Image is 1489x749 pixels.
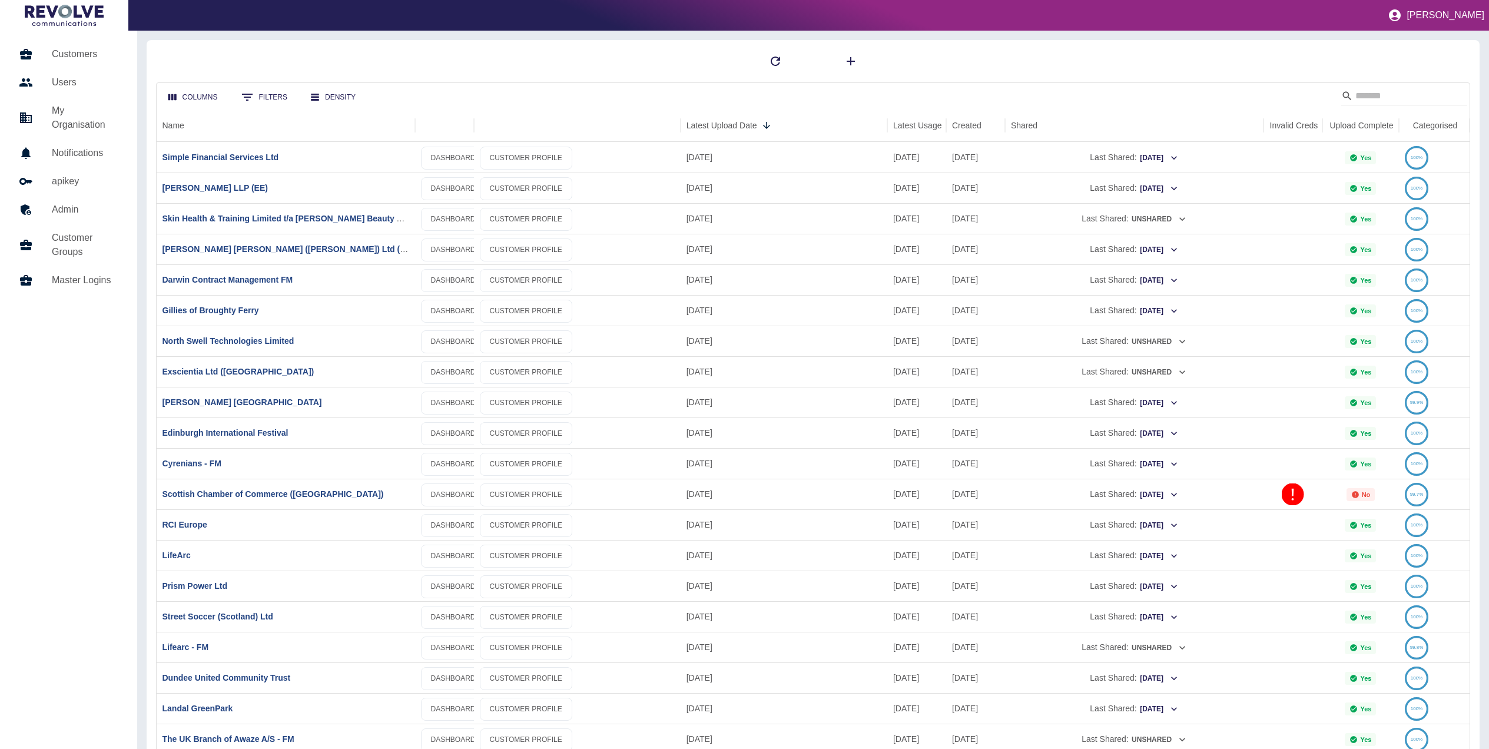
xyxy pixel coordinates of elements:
[1360,277,1371,284] p: Yes
[1360,307,1371,314] p: Yes
[1011,663,1258,693] div: Last Shared:
[1139,670,1179,688] button: [DATE]
[1407,10,1484,21] p: [PERSON_NAME]
[1411,277,1422,283] text: 100%
[480,177,572,200] a: CUSTOMER PROFILE
[1411,553,1422,558] text: 100%
[1131,210,1187,228] button: Unshared
[681,142,887,173] div: 18 Sep 2025
[887,417,946,448] div: 11 Sep 2025
[163,153,279,162] a: Simple Financial Services Ltd
[1011,418,1258,448] div: Last Shared:
[946,356,1005,387] div: 04 Jul 2023
[9,68,128,97] a: Users
[163,275,293,284] a: Darwin Contract Management FM
[1411,737,1422,742] text: 100%
[1360,552,1371,559] p: Yes
[1139,149,1179,167] button: [DATE]
[887,601,946,632] div: 30 Aug 2025
[681,387,887,417] div: 15 Sep 2025
[1011,541,1258,571] div: Last Shared:
[1410,492,1424,497] text: 99.7%
[1139,516,1179,535] button: [DATE]
[480,698,572,721] a: CUSTOMER PROFILE
[1411,614,1422,619] text: 100%
[1413,121,1458,130] div: Categorised
[1139,455,1179,473] button: [DATE]
[887,295,946,326] div: 11 Sep 2025
[480,514,572,537] a: CUSTOMER PROFILE
[1139,608,1179,627] button: [DATE]
[1139,547,1179,565] button: [DATE]
[163,612,273,621] a: Street Soccer (Scotland) Ltd
[163,459,221,468] a: Cyrenians - FM
[946,540,1005,571] div: 04 Jul 2023
[946,571,1005,601] div: 04 Jul 2023
[421,177,486,200] a: DASHBOARD
[1411,185,1422,191] text: 100%
[946,448,1005,479] div: 04 Jul 2023
[52,146,118,160] h5: Notifications
[1411,339,1422,344] text: 100%
[421,238,486,261] a: DASHBOARD
[163,367,314,376] a: Exscientia Ltd ([GEOGRAPHIC_DATA])
[9,266,128,294] a: Master Logins
[1011,632,1258,662] div: Last Shared:
[421,514,486,537] a: DASHBOARD
[52,203,118,217] h5: Admin
[421,269,486,292] a: DASHBOARD
[681,540,887,571] div: 12 Sep 2025
[946,142,1005,173] div: 04 Jul 2023
[1139,180,1179,198] button: [DATE]
[1411,247,1422,252] text: 100%
[887,326,946,356] div: 10 Sep 2025
[681,417,887,448] div: 15 Sep 2025
[480,422,572,445] a: CUSTOMER PROFILE
[1360,675,1371,682] p: Yes
[1139,271,1179,290] button: [DATE]
[1011,173,1258,203] div: Last Shared:
[163,642,209,652] a: Lifearc - FM
[1011,121,1037,130] div: Shared
[946,662,1005,693] div: 04 Jul 2023
[1411,675,1422,681] text: 100%
[1360,430,1371,437] p: Yes
[1410,645,1424,650] text: 99.8%
[893,121,942,130] div: Latest Usage
[163,428,288,438] a: Edinburgh International Festival
[1139,394,1179,412] button: [DATE]
[163,704,233,713] a: Landal GreenPark
[946,479,1005,509] div: 10 Apr 2024
[1139,241,1179,259] button: [DATE]
[9,167,128,195] a: apikey
[946,693,1005,724] div: 04 Jul 2023
[1131,731,1187,749] button: Unshared
[946,509,1005,540] div: 04 Jul 2023
[1360,246,1371,253] p: Yes
[1360,338,1371,345] p: Yes
[163,489,384,499] a: Scottish Chamber of Commerce ([GEOGRAPHIC_DATA])
[1360,522,1371,529] p: Yes
[887,540,946,571] div: 07 Sep 2025
[1011,602,1258,632] div: Last Shared:
[480,238,572,261] a: CUSTOMER PROFILE
[1131,363,1187,382] button: Unshared
[480,392,572,415] a: CUSTOMER PROFILE
[52,47,118,61] h5: Customers
[25,5,104,26] img: Logo
[52,231,118,259] h5: Customer Groups
[163,581,227,591] a: Prism Power Ltd
[1410,400,1424,405] text: 99.9%
[887,173,946,203] div: 22 Aug 2025
[1360,216,1371,223] p: Yes
[681,479,887,509] div: 12 Sep 2025
[1139,700,1179,718] button: [DATE]
[1411,155,1422,160] text: 100%
[887,509,946,540] div: 04 Sep 2025
[1329,121,1393,130] div: Upload Complete
[887,448,946,479] div: 09 Sep 2025
[159,87,227,108] button: Select columns
[1411,584,1422,589] text: 100%
[163,306,259,315] a: Gillies of Broughty Ferry
[9,40,128,68] a: Customers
